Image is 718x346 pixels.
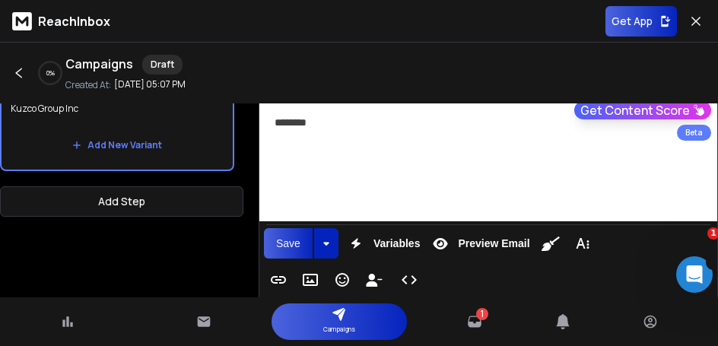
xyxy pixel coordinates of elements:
button: Insert Unsubscribe Link [360,265,389,295]
button: Add New Variant [60,130,174,160]
h1: Campaigns [65,55,133,75]
button: Get Content Score [574,101,711,119]
button: More Text [568,228,597,259]
div: Draft [142,55,183,75]
p: Campaigns [323,322,355,337]
button: Variables [342,228,424,259]
p: [DATE] 05:07 PM [114,78,186,90]
span: Preview Email [455,237,532,250]
div: Beta [677,125,711,141]
p: Kuzco Group Inc [11,87,224,130]
span: Variables [370,237,424,250]
p: ReachInbox [38,12,110,30]
iframe: Intercom live chat [676,256,713,293]
button: Preview Email [426,228,532,259]
button: Insert Image (Ctrl+P) [296,265,325,295]
p: Created At: [65,79,111,91]
button: Clean HTML [536,228,565,259]
button: Code View [395,265,424,295]
p: 0 % [46,68,55,78]
button: Insert Link (Ctrl+K) [264,265,293,295]
a: 1 [467,314,482,329]
button: Get App [605,6,677,37]
span: 1 [481,308,484,320]
button: Emoticons [328,265,357,295]
button: Save [264,228,313,259]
